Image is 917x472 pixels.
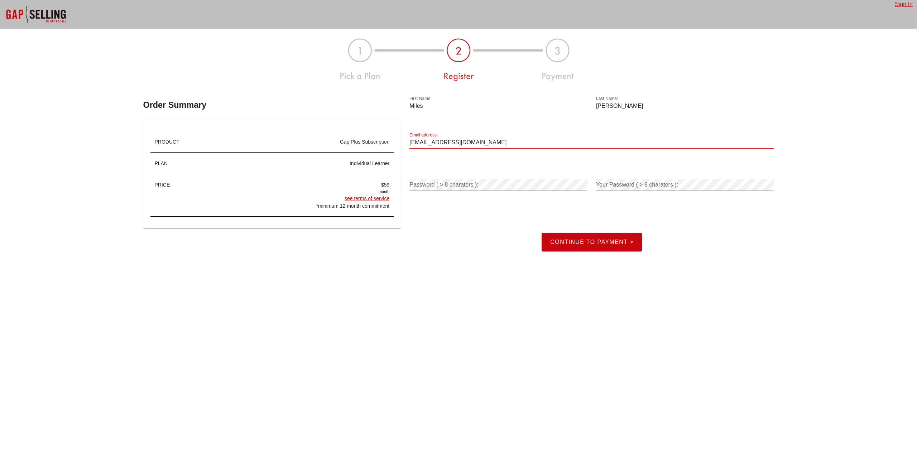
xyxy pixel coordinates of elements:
label: Last Name: [596,96,618,101]
div: individual learner [215,160,389,167]
div: PRICE [150,174,211,217]
button: Continue to Payment > [542,233,642,251]
a: see terms of service [345,196,389,201]
div: $59 [215,181,389,189]
span: Continue to Payment > [550,239,634,245]
input: Your email [409,137,774,148]
h3: Order Summary [143,99,401,111]
div: month [215,189,389,195]
div: *minimum 12 month commitment [215,202,389,210]
div: PRODUCT [150,131,211,153]
div: Gap Plus Subscription [215,138,389,146]
div: PLAN [150,153,211,174]
img: plan-register-payment-123-2.jpg [381,33,584,85]
img: plan-register-payment-123-2_1.jpg [333,33,381,85]
label: First Name: [409,96,432,101]
label: Email address: [409,133,438,138]
a: Sign In [895,1,913,7]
